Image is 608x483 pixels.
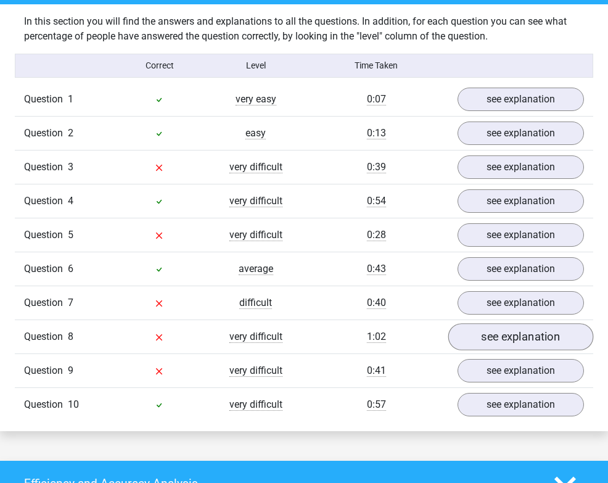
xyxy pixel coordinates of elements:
span: 1 [68,93,73,105]
a: see explanation [458,393,584,416]
span: Question [24,228,68,242]
span: Question [24,295,68,310]
span: easy [245,127,266,139]
span: difficult [239,297,272,309]
span: very difficult [229,331,282,343]
span: Question [24,397,68,412]
span: Question [24,262,68,276]
span: very easy [236,93,276,105]
span: very difficult [229,161,282,173]
div: In this section you will find the answers and explanations to all the questions. In addition, for... [15,14,593,44]
a: see explanation [458,359,584,382]
span: 0:43 [367,263,386,275]
span: 0:41 [367,365,386,377]
a: see explanation [448,324,593,351]
span: 2 [68,127,73,139]
span: Question [24,160,68,175]
span: 0:28 [367,229,386,241]
div: Correct [112,59,208,72]
span: 6 [68,263,73,275]
a: see explanation [458,223,584,247]
span: very difficult [229,398,282,411]
div: Time Taken [304,59,448,72]
span: 4 [68,195,73,207]
span: Question [24,194,68,208]
span: Question [24,92,68,107]
span: 0:57 [367,398,386,411]
span: 8 [68,331,73,342]
span: 10 [68,398,79,410]
span: Question [24,329,68,344]
a: see explanation [458,257,584,281]
span: 9 [68,365,73,376]
span: 0:13 [367,127,386,139]
span: 0:54 [367,195,386,207]
span: 5 [68,229,73,241]
span: very difficult [229,229,282,241]
a: see explanation [458,155,584,179]
span: very difficult [229,195,282,207]
div: Level [208,59,304,72]
span: 0:39 [367,161,386,173]
span: 3 [68,161,73,173]
span: 1:02 [367,331,386,343]
span: Question [24,363,68,378]
span: 0:40 [367,297,386,309]
span: very difficult [229,365,282,377]
a: see explanation [458,122,584,145]
a: see explanation [458,88,584,111]
a: see explanation [458,189,584,213]
span: average [239,263,273,275]
span: Question [24,126,68,141]
a: see explanation [458,291,584,315]
span: 0:07 [367,93,386,105]
span: 7 [68,297,73,308]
